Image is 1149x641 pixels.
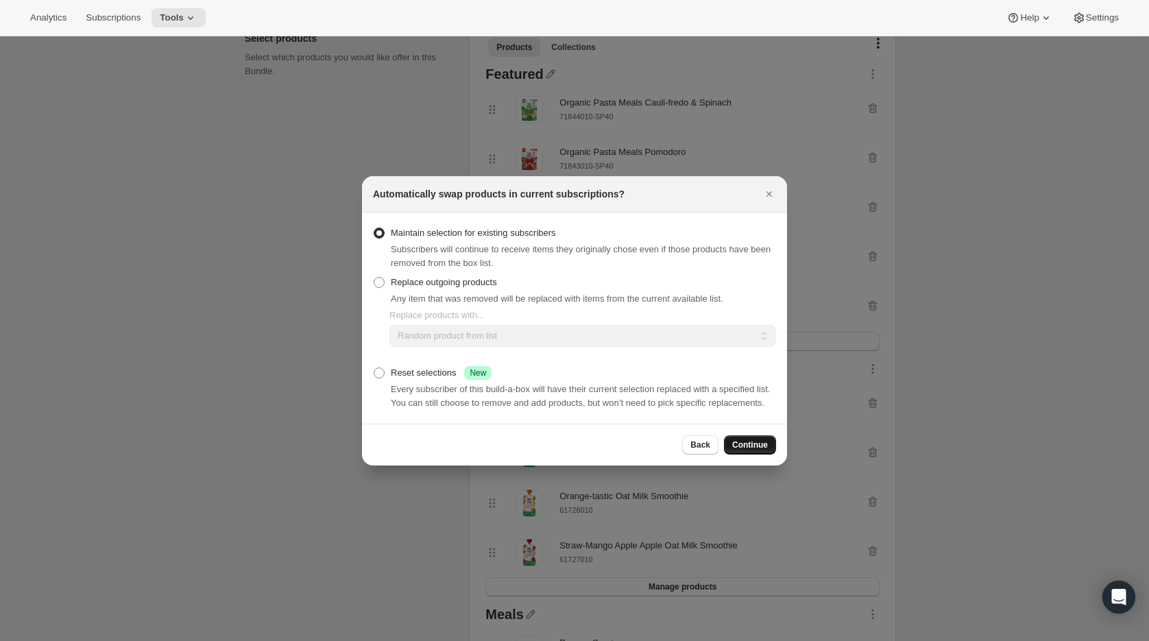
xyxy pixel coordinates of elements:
[1020,12,1039,23] span: Help
[732,439,768,450] span: Continue
[391,277,497,287] span: Replace outgoing products
[77,8,149,27] button: Subscriptions
[391,293,723,304] span: Any item that was removed will be replaced with items from the current available list.
[1102,581,1135,614] div: Open Intercom Messenger
[389,310,485,320] span: Replace products with...
[152,8,206,27] button: Tools
[86,12,141,23] span: Subscriptions
[682,435,718,455] button: Back
[160,12,184,23] span: Tools
[391,384,770,408] span: Every subscriber of this build-a-box will have their current selection replaced with a specified ...
[30,12,66,23] span: Analytics
[470,367,486,378] span: New
[373,187,625,201] h2: Automatically swap products in current subscriptions?
[998,8,1061,27] button: Help
[391,366,492,380] div: Reset selections
[391,244,771,268] span: Subscribers will continue to receive items they originally chose even if those products have been...
[22,8,75,27] button: Analytics
[724,435,776,455] button: Continue
[391,228,556,238] span: Maintain selection for existing subscribers
[690,439,710,450] span: Back
[760,184,779,204] button: Close
[1086,12,1119,23] span: Settings
[1064,8,1127,27] button: Settings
